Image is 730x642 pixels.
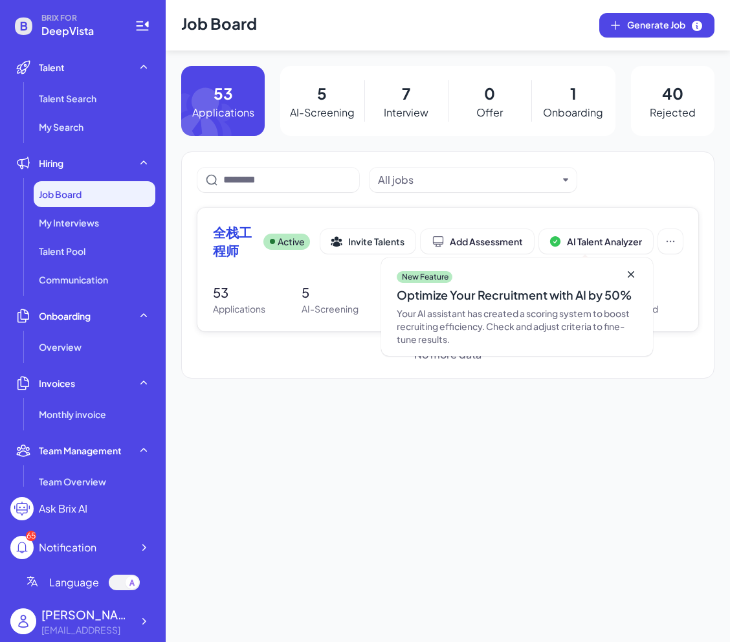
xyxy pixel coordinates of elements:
[39,408,106,421] span: Monthly invoice
[39,501,87,516] div: Ask Brix AI
[348,236,404,247] span: Invite Talents
[41,13,119,23] span: BRIX FOR
[317,82,327,105] p: 5
[213,223,253,260] span: 全栈工程师
[650,105,696,120] p: Rejected
[421,229,534,254] button: Add Assessment
[213,283,265,302] p: 53
[627,18,703,32] span: Generate Job
[39,273,108,286] span: Communication
[397,286,637,304] div: Optimize Your Recruitment with AI by 50%
[10,608,36,634] img: user_logo.png
[213,302,265,316] p: Applications
[39,157,63,170] span: Hiring
[39,540,96,555] div: Notification
[402,272,448,282] p: New Feature
[26,531,36,541] div: 65
[39,61,65,74] span: Talent
[39,245,85,258] span: Talent Pool
[599,13,714,38] button: Generate Job
[567,236,642,247] span: AI Talent Analyzer
[384,105,428,120] p: Interview
[432,235,523,248] div: Add Assessment
[39,188,82,201] span: Job Board
[378,172,414,188] div: All jobs
[39,377,75,390] span: Invoices
[302,283,359,302] p: 5
[39,216,99,229] span: My Interviews
[397,307,637,346] div: Your AI assistant has created a scoring system to boost recruiting efficiency. Check and adjust c...
[278,235,305,249] p: Active
[570,82,577,105] p: 1
[41,623,132,637] div: jingconan@deepvista.ai
[543,105,603,120] p: Onboarding
[39,309,91,322] span: Onboarding
[39,120,83,133] span: My Search
[39,340,82,353] span: Overview
[39,444,122,457] span: Team Management
[484,82,495,105] p: 0
[662,82,683,105] p: 40
[378,172,558,188] button: All jobs
[320,229,415,254] button: Invite Talents
[476,105,503,120] p: Offer
[39,475,106,488] span: Team Overview
[49,575,99,590] span: Language
[290,105,355,120] p: AI-Screening
[539,229,653,254] button: AI Talent Analyzer
[41,606,132,623] div: Jing Conan Wang
[302,302,359,316] p: AI-Screening
[41,23,119,39] span: DeepVista
[39,92,96,105] span: Talent Search
[402,82,410,105] p: 7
